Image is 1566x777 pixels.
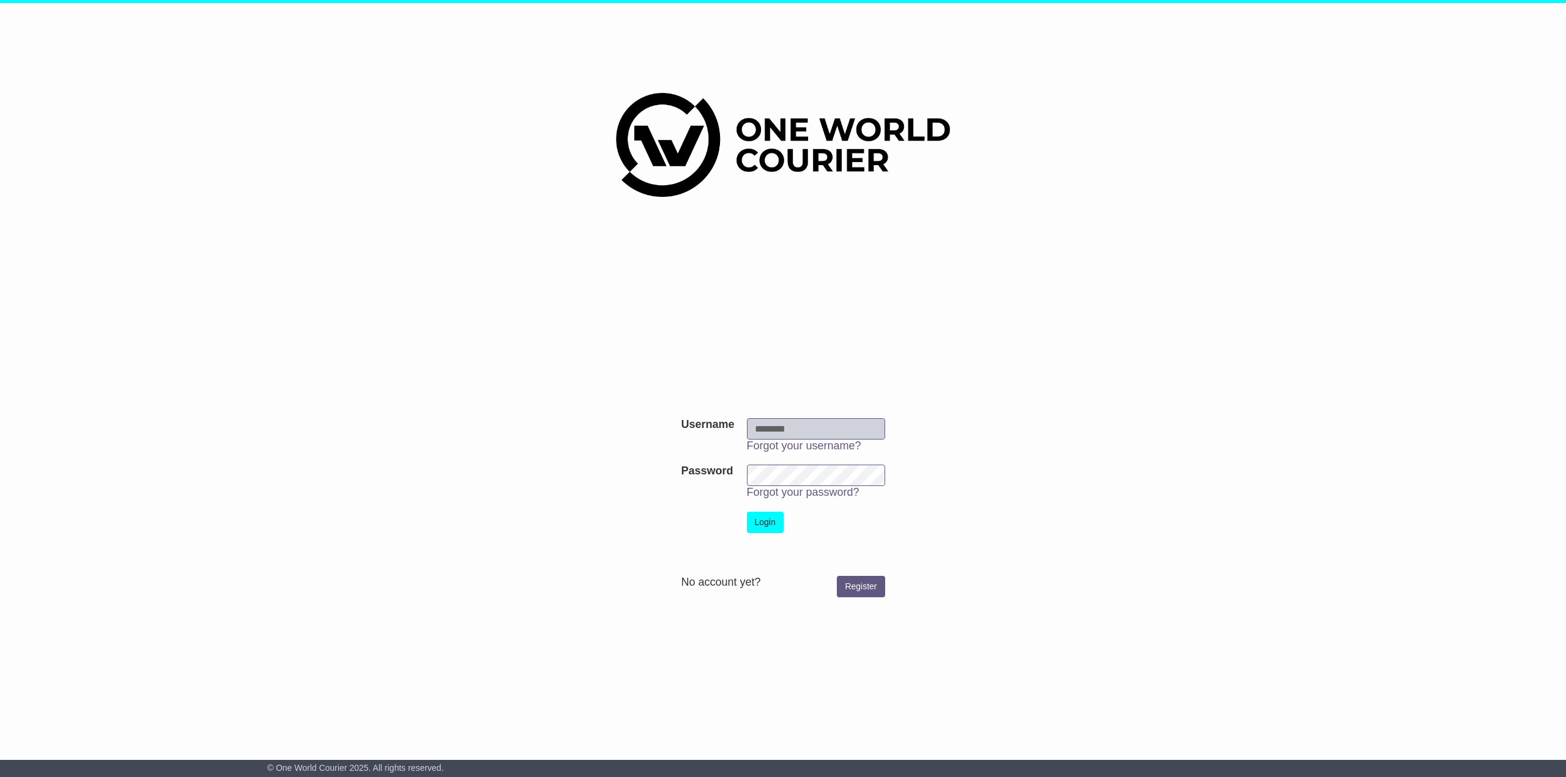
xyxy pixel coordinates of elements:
[616,93,950,197] img: One World
[681,418,734,432] label: Username
[747,440,861,452] a: Forgot your username?
[837,576,885,597] a: Register
[747,512,784,533] button: Login
[681,576,885,589] div: No account yet?
[267,763,444,773] span: © One World Courier 2025. All rights reserved.
[681,465,733,478] label: Password
[747,486,859,498] a: Forgot your password?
